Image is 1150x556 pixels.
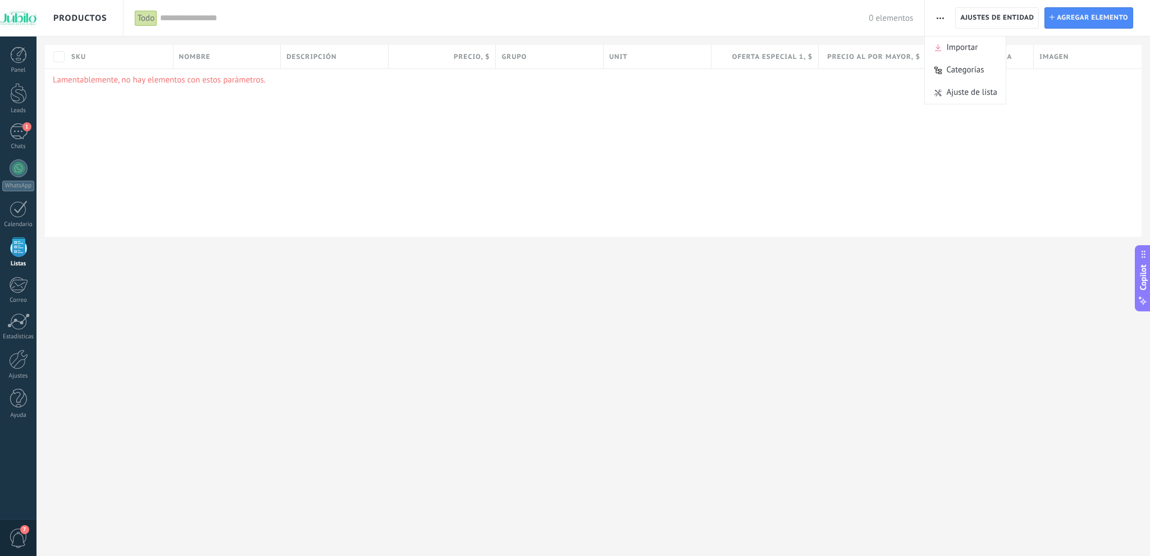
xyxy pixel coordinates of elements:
[1138,264,1149,290] span: Copilot
[827,52,920,62] span: Precio al por mayor , $
[71,52,86,62] span: SKU
[2,221,35,228] div: Calendario
[732,52,813,62] span: Oferta especial 1 , $
[2,373,35,380] div: Ajustes
[955,7,1039,29] button: Ajustes de entidad
[501,52,527,62] span: Grupo
[1039,52,1069,62] span: Imagen
[2,333,35,341] div: Estadísticas
[135,10,158,26] div: Todo
[946,59,984,81] span: Categorías
[2,412,35,419] div: Ayuda
[20,525,29,534] span: 7
[53,75,1134,85] p: Lamentablemente, no hay elementos con estos parámetros.
[2,181,34,191] div: WhatsApp
[286,52,336,62] span: Descripción
[869,13,913,24] span: 0 elementos
[946,81,997,104] span: Ajuste de lista
[932,7,948,29] button: Más
[22,122,31,131] span: 1
[2,143,35,150] div: Chats
[960,8,1034,28] span: Ajustes de entidad
[454,52,490,62] span: Precio , $
[946,36,978,59] span: Importar
[2,107,35,114] div: Leads
[2,297,35,304] div: Correo
[2,67,35,74] div: Panel
[2,260,35,268] div: Listas
[179,52,211,62] span: Nombre
[1057,8,1128,28] span: Agregar elemento
[609,52,628,62] span: Unit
